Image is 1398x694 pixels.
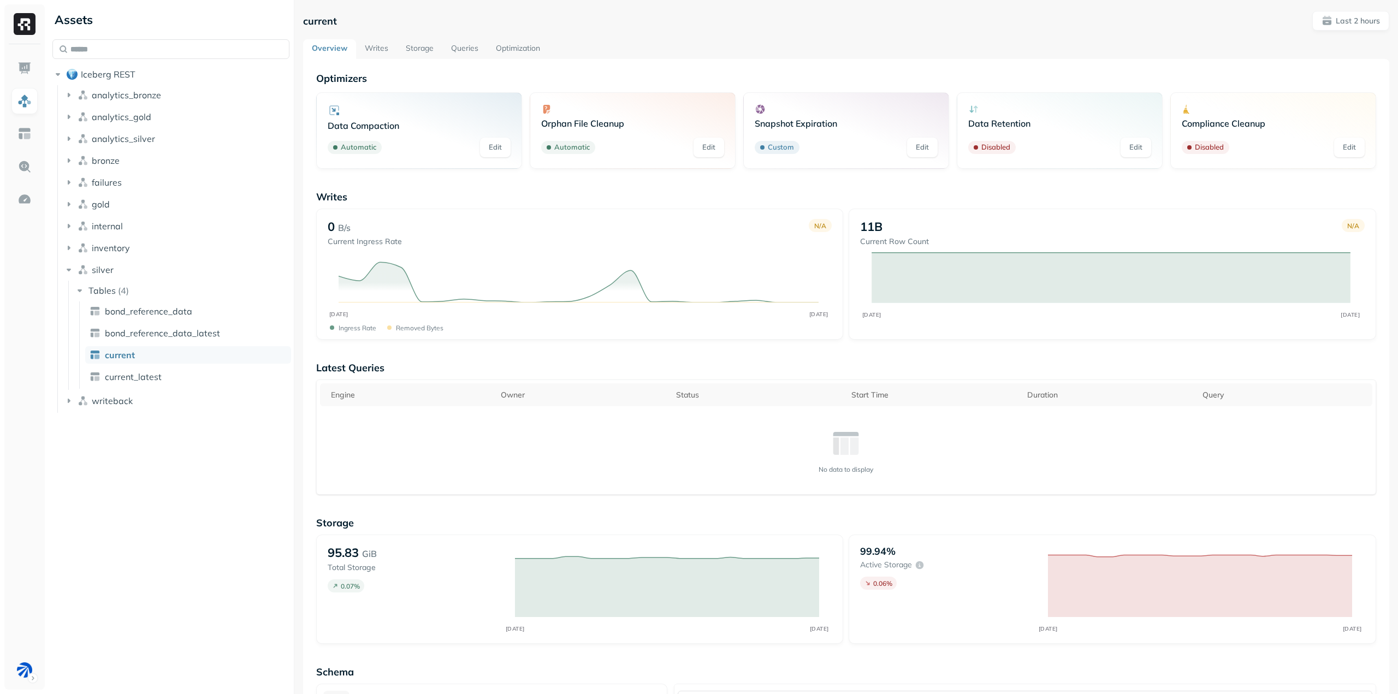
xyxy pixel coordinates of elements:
[862,311,881,318] tspan: [DATE]
[63,130,290,147] button: analytics_silver
[105,349,135,360] span: current
[554,142,590,153] p: Automatic
[541,118,724,129] p: Orphan File Cleanup
[851,390,1016,400] div: Start Time
[331,390,490,400] div: Engine
[506,625,525,632] tspan: [DATE]
[63,239,290,257] button: inventory
[90,328,100,339] img: table
[78,177,88,188] img: namespace
[78,133,88,144] img: namespace
[341,142,376,153] p: Automatic
[63,152,290,169] button: bronze
[328,545,359,560] p: 95.83
[1121,138,1151,157] a: Edit
[85,346,291,364] a: current
[809,311,828,318] tspan: [DATE]
[907,138,938,157] a: Edit
[442,39,487,59] a: Queries
[328,236,402,247] p: Current Ingress Rate
[63,392,290,410] button: writeback
[814,222,826,230] p: N/A
[1027,390,1192,400] div: Duration
[819,465,873,473] p: No data to display
[860,545,896,557] p: 99.94%
[92,90,161,100] span: analytics_bronze
[17,127,32,141] img: Asset Explorer
[303,39,356,59] a: Overview
[480,138,511,157] a: Edit
[328,219,335,234] p: 0
[78,111,88,122] img: namespace
[17,159,32,174] img: Query Explorer
[81,69,135,80] span: Iceberg REST
[860,236,929,247] p: Current Row Count
[92,395,133,406] span: writeback
[487,39,549,59] a: Optimization
[118,285,129,296] p: ( 4 )
[303,15,337,27] p: current
[105,371,162,382] span: current_latest
[85,324,291,342] a: bond_reference_data_latest
[329,311,348,318] tspan: [DATE]
[105,328,220,339] span: bond_reference_data_latest
[362,547,377,560] p: GiB
[1334,138,1365,157] a: Edit
[85,368,291,385] a: current_latest
[14,13,35,35] img: Ryft
[316,72,1376,85] p: Optimizers
[92,199,110,210] span: gold
[78,199,88,210] img: namespace
[17,662,32,678] img: BAM
[981,142,1010,153] p: Disabled
[52,66,289,83] button: Iceberg REST
[92,155,120,166] span: bronze
[63,86,290,104] button: analytics_bronze
[63,261,290,278] button: silver
[88,285,116,296] span: Tables
[501,390,665,400] div: Owner
[1341,311,1360,318] tspan: [DATE]
[78,221,88,232] img: namespace
[316,666,1376,678] p: Schema
[78,242,88,253] img: namespace
[1195,142,1224,153] p: Disabled
[316,361,1376,374] p: Latest Queries
[90,306,100,317] img: table
[873,579,892,588] p: 0.06 %
[341,582,360,590] p: 0.07 %
[85,302,291,320] a: bond_reference_data
[92,264,114,275] span: silver
[328,120,511,131] p: Data Compaction
[1342,625,1361,632] tspan: [DATE]
[52,11,289,28] div: Assets
[92,242,130,253] span: inventory
[90,349,100,360] img: table
[63,217,290,235] button: internal
[1202,390,1367,400] div: Query
[92,177,122,188] span: failures
[755,118,938,129] p: Snapshot Expiration
[338,221,351,234] p: B/s
[397,39,442,59] a: Storage
[78,395,88,406] img: namespace
[63,174,290,191] button: failures
[63,195,290,213] button: gold
[676,390,840,400] div: Status
[78,264,88,275] img: namespace
[105,306,192,317] span: bond_reference_data
[328,562,504,573] p: Total Storage
[1038,625,1057,632] tspan: [DATE]
[396,324,443,332] p: Removed bytes
[74,282,291,299] button: Tables(4)
[78,90,88,100] img: namespace
[90,371,100,382] img: table
[968,118,1151,129] p: Data Retention
[356,39,397,59] a: Writes
[92,221,123,232] span: internal
[92,111,151,122] span: analytics_gold
[1312,11,1389,31] button: Last 2 hours
[67,69,78,80] img: root
[860,560,912,570] p: Active storage
[92,133,155,144] span: analytics_silver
